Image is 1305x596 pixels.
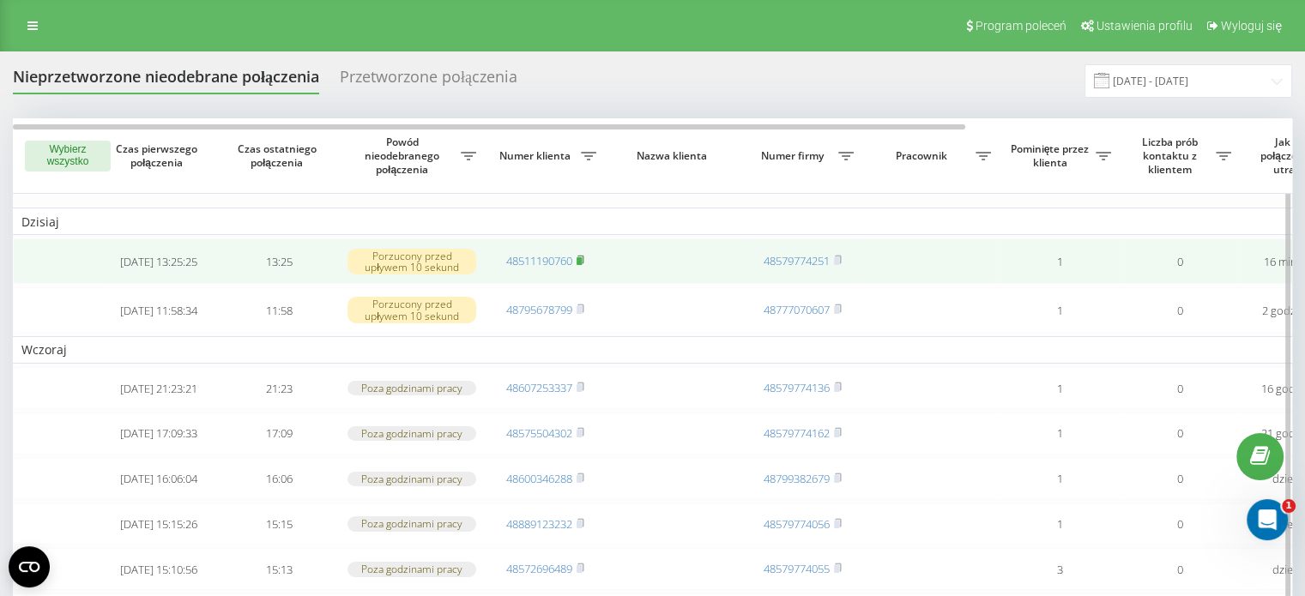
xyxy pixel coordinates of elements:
font: 1 [1057,303,1063,318]
font: 3 [1057,562,1063,577]
font: Porzucony przed upływem 10 sekund [365,297,459,322]
a: 48511190760 [506,253,572,268]
font: 1 [1057,426,1063,442]
font: [DATE] 16:06:04 [120,471,197,486]
font: 15:13 [266,562,293,577]
font: Poza godzinami pracy [361,381,462,395]
button: Wybierz wszystko [25,141,111,172]
font: Przetworzone połączenia [340,66,517,87]
a: 48579774162 [764,425,830,441]
font: [DATE] 17:09:33 [120,426,197,442]
font: Ustawienia profilu [1097,19,1193,33]
a: 48607253337 [506,380,572,395]
font: 13:25 [266,254,293,269]
font: Numer klienta [499,148,571,163]
font: Poza godzinami pracy [361,426,462,441]
font: 0 [1177,303,1183,318]
iframe: Czat na żywo w interkomie [1247,499,1288,540]
font: 0 [1177,516,1183,532]
font: Poza godzinami pracy [361,472,462,486]
font: Czas pierwszego połączenia [116,141,197,170]
font: 11:58 [266,303,293,318]
font: 16:06 [266,471,293,486]
font: [DATE] 11:58:34 [120,303,197,318]
font: Dzisiaj [21,214,59,230]
font: Czas ostatniego połączenia [238,141,317,170]
font: 1 [1057,254,1063,269]
font: 1 [1057,516,1063,532]
button: Otwórz widżet CMP [9,546,50,587]
font: Poza godzinami pracy [361,516,462,531]
font: [DATE] 15:15:26 [120,516,197,532]
font: 0 [1177,381,1183,396]
font: Porzucony przed upływem 10 sekund [365,249,459,274]
font: Poza godzinami pracy [361,562,462,576]
a: 48777070607 [764,302,830,317]
font: 17:09 [266,426,293,442]
font: [DATE] 15:10:56 [120,562,197,577]
font: Nieprzetworzone nieodebrane połączenia [13,66,319,87]
a: 48572696489 [506,561,572,576]
font: Pominięte przez klienta [1011,141,1090,170]
font: Program poleceń [976,19,1066,33]
a: 48575504302 [506,425,572,441]
font: 0 [1177,471,1183,486]
font: 0 [1177,562,1183,577]
font: Powód nieodebranego połączenia [365,135,439,176]
font: 0 [1177,426,1183,442]
font: 1 [1285,500,1292,511]
a: 48579774055 [764,561,830,576]
a: 48579774251 [764,253,830,268]
a: 48799382679 [764,471,830,486]
font: Nazwa klienta [637,148,707,163]
font: Wyloguj się [1221,19,1282,33]
a: 48795678799 [506,302,572,317]
font: 0 [1177,254,1183,269]
a: 48579774056 [764,516,830,532]
font: Pracownik [896,148,947,163]
font: 1 [1057,471,1063,486]
font: [DATE] 13:25:25 [120,254,197,269]
a: 48889123232 [506,516,572,532]
font: 21:23 [266,381,293,396]
font: 1 [1057,381,1063,396]
a: 48579774136 [764,380,830,395]
font: [DATE] 21:23:21 [120,381,197,396]
a: 48600346288 [506,471,572,486]
font: 15:15 [266,516,293,532]
font: Wybierz wszystko [47,143,89,167]
font: Wczoraj [21,342,67,358]
font: Numer firmy [761,148,824,163]
font: Liczba prób kontaktu z klientem [1142,135,1198,176]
